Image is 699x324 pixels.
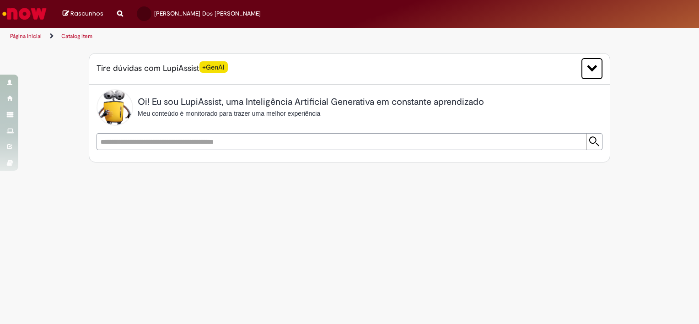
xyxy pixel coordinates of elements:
span: +GenAI [199,61,228,73]
a: Catalog Item [61,32,92,40]
img: ServiceNow [1,5,48,23]
ul: Trilhas de página [7,28,459,45]
h2: Oi! Eu sou LupiAssist, uma Inteligência Artificial Generativa em constante aprendizado [138,97,484,107]
input: Submit [586,134,602,150]
span: [PERSON_NAME] Dos [PERSON_NAME] [154,10,261,17]
span: Rascunhos [70,9,103,18]
span: Meu conteúdo é monitorado para trazer uma melhor experiência [138,110,320,117]
img: Lupi [97,89,133,126]
span: Tire dúvidas com LupiAssist [97,63,228,74]
a: Página inicial [10,32,42,40]
a: Rascunhos [63,10,103,18]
